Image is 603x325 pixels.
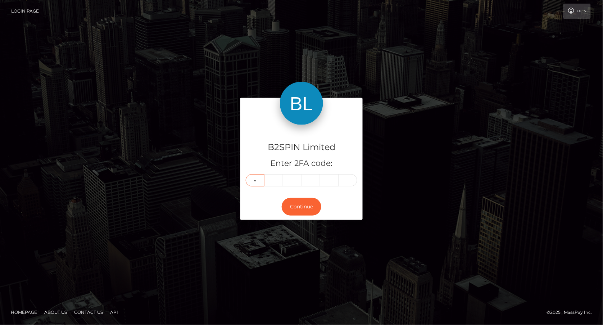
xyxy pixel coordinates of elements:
div: © 2025 , MassPay Inc. [547,308,598,316]
a: Login [563,4,591,19]
a: Login Page [11,4,39,19]
button: Continue [282,198,321,216]
a: API [107,307,121,318]
img: B2SPIN Limited [280,82,323,125]
a: Homepage [8,307,40,318]
a: About Us [41,307,70,318]
h4: B2SPIN Limited [246,141,357,154]
h5: Enter 2FA code: [246,158,357,169]
a: Contact Us [71,307,106,318]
